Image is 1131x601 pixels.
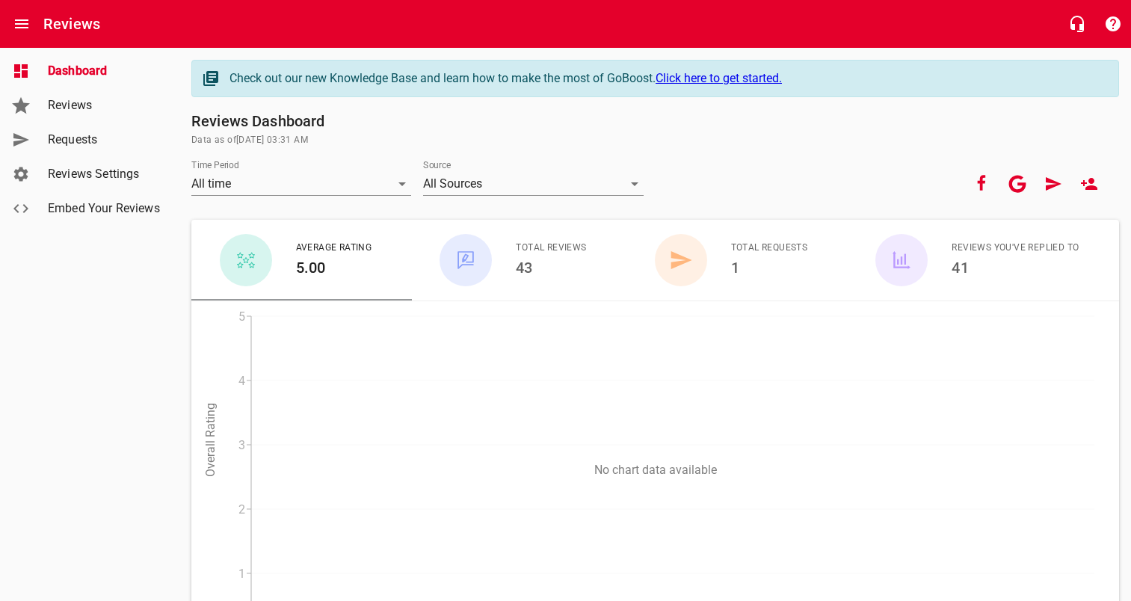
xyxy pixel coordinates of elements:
button: Open drawer [4,6,40,42]
button: Support Portal [1095,6,1131,42]
a: New User [1071,166,1107,202]
label: Source [423,161,451,170]
h6: 43 [516,256,586,280]
h6: Reviews Dashboard [191,109,1119,133]
button: Your google account is connected [999,166,1035,202]
span: Reviews You've Replied To [952,241,1079,256]
tspan: 5 [238,309,245,324]
h6: Reviews [43,12,100,36]
a: Request Review [1035,166,1071,202]
a: Click here to get started. [656,71,782,85]
tspan: Overall Rating [203,403,218,477]
p: No chart data available [191,463,1119,477]
button: Live Chat [1059,6,1095,42]
span: Total Requests [731,241,808,256]
h6: 5.00 [296,256,372,280]
div: All Sources [423,172,643,196]
h6: 1 [731,256,808,280]
div: Check out our new Knowledge Base and learn how to make the most of GoBoost. [229,70,1103,87]
span: Embed Your Reviews [48,200,161,218]
span: Data as of [DATE] 03:31 AM [191,133,1119,148]
tspan: 4 [238,374,245,388]
h6: 41 [952,256,1079,280]
span: Total Reviews [516,241,586,256]
tspan: 1 [238,567,245,581]
tspan: 2 [238,502,245,517]
span: Dashboard [48,62,161,80]
label: Time Period [191,161,239,170]
span: Reviews [48,96,161,114]
button: Your Facebook account is connected [964,166,999,202]
span: Average Rating [296,241,372,256]
span: Reviews Settings [48,165,161,183]
span: Requests [48,131,161,149]
tspan: 3 [238,438,245,452]
div: All time [191,172,411,196]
